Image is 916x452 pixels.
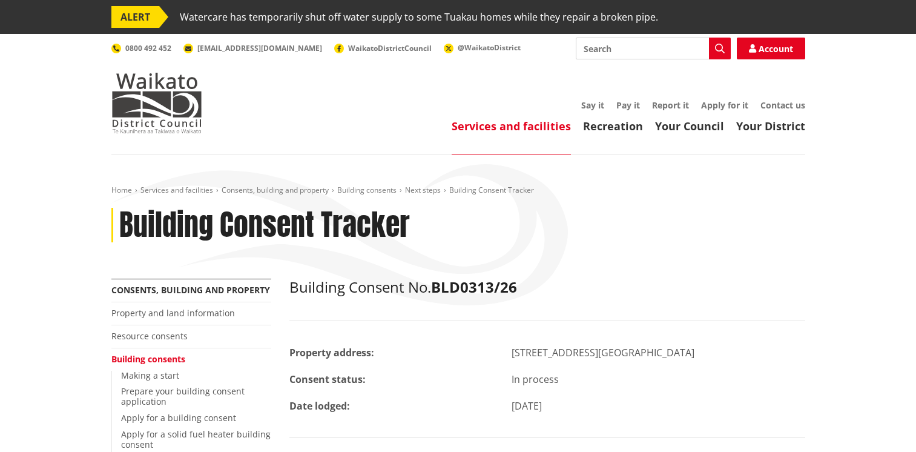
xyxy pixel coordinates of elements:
[289,399,350,413] strong: Date lodged:
[111,284,270,296] a: Consents, building and property
[121,370,179,381] a: Making a start
[655,119,724,133] a: Your Council
[111,185,805,196] nav: breadcrumb
[737,38,805,59] a: Account
[431,277,517,297] strong: BLD0313/26
[583,119,643,133] a: Recreation
[452,119,571,133] a: Services and facilities
[222,185,329,195] a: Consents, building and property
[652,99,689,111] a: Report it
[576,38,731,59] input: Search input
[502,399,814,413] div: [DATE]
[119,208,410,243] h1: Building Consent Tracker
[502,372,814,387] div: In process
[289,346,374,359] strong: Property address:
[760,99,805,111] a: Contact us
[121,385,245,407] a: Prepare your building consent application
[111,353,185,365] a: Building consents
[121,412,236,424] a: Apply for a building consent
[111,185,132,195] a: Home
[121,428,271,450] a: Apply for a solid fuel heater building consent​
[449,185,534,195] span: Building Consent Tracker
[111,6,159,28] span: ALERT
[502,345,814,360] div: [STREET_ADDRESS][GEOGRAPHIC_DATA]
[111,43,171,53] a: 0800 492 452
[180,6,658,28] span: Watercare has temporarily shut off water supply to some Tuakau homes while they repair a broken p...
[458,42,521,53] span: @WaikatoDistrict
[125,43,171,53] span: 0800 492 452
[197,43,322,53] span: [EMAIL_ADDRESS][DOMAIN_NAME]
[289,373,366,386] strong: Consent status:
[334,43,432,53] a: WaikatoDistrictCouncil
[405,185,441,195] a: Next steps
[111,307,235,319] a: Property and land information
[289,279,805,296] h2: Building Consent No.
[348,43,432,53] span: WaikatoDistrictCouncil
[111,330,188,342] a: Resource consents
[616,99,640,111] a: Pay it
[701,99,748,111] a: Apply for it
[140,185,213,195] a: Services and facilities
[183,43,322,53] a: [EMAIL_ADDRESS][DOMAIN_NAME]
[444,42,521,53] a: @WaikatoDistrict
[111,73,202,133] img: Waikato District Council - Te Kaunihera aa Takiwaa o Waikato
[581,99,604,111] a: Say it
[337,185,397,195] a: Building consents
[736,119,805,133] a: Your District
